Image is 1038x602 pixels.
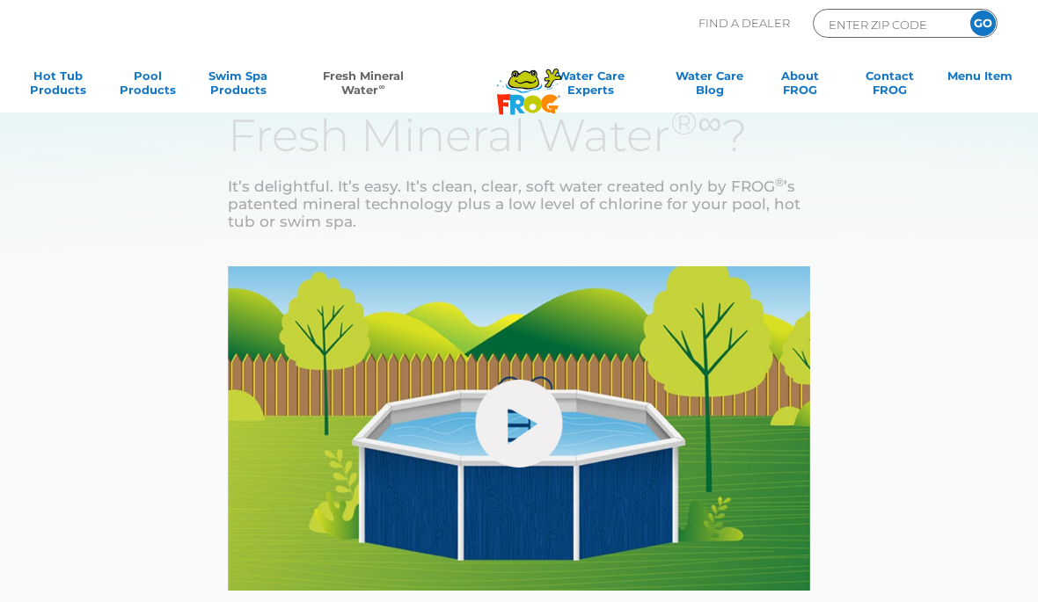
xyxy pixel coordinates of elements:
img: Frog Products Logo [487,46,571,115]
a: Menu Item [940,69,1020,104]
sup: ®∞ [670,102,721,143]
a: Hot TubProducts [18,69,98,104]
a: Water CareBlog [669,69,749,104]
a: Water CareExperts [523,69,659,104]
a: Fresh MineralWater∞ [289,69,438,104]
p: It’s delightful. It’s easy. It’s clean, clear, soft water created only by FROG ’s patented minera... [228,178,809,230]
sup: ∞ [378,82,384,91]
sup: ® [775,176,784,189]
p: Find A Dealer [698,9,790,38]
a: AboutFROG [760,69,840,104]
input: Zip Code Form [827,14,946,34]
h3: Fresh Mineral Water ? [228,112,809,160]
a: Swim SpaProducts [198,69,278,104]
a: ContactFROG [850,69,930,104]
img: fmw-main-video-cover [228,266,809,591]
a: PoolProducts [108,69,188,104]
input: GO [970,11,996,36]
